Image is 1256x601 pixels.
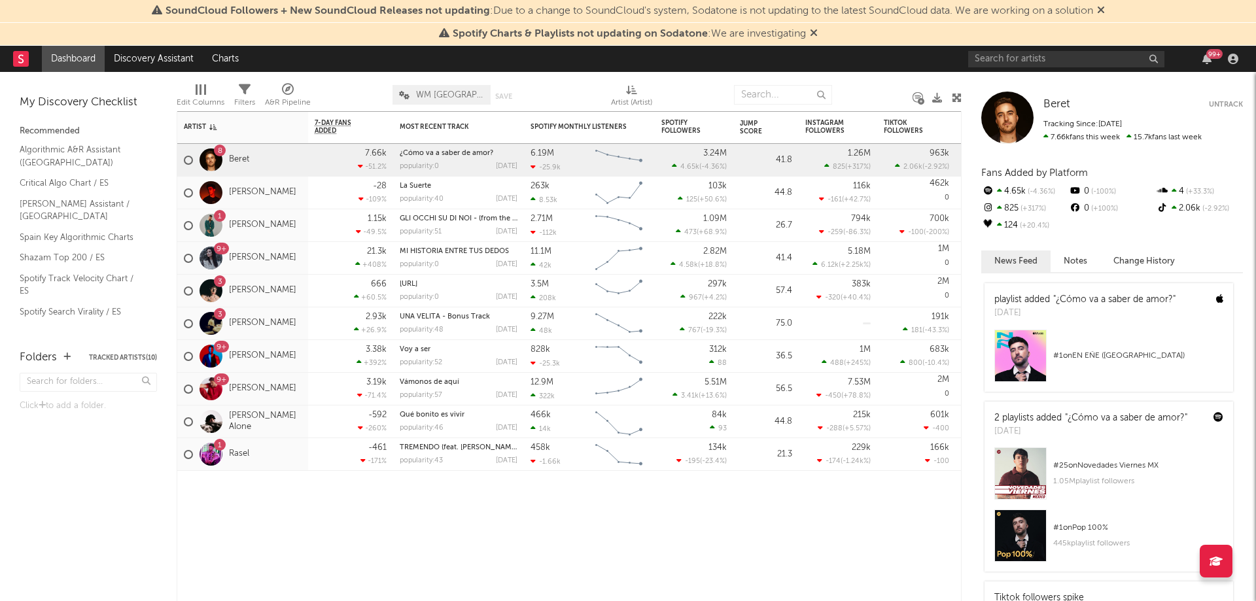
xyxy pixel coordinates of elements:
span: -4.36 % [1026,188,1055,196]
a: Qué bonito es vivir [400,411,464,419]
div: 2M [937,277,949,286]
div: 222k [708,313,727,321]
div: ( ) [812,260,871,269]
div: 5.51M [705,378,727,386]
a: "¿Cómo va a saber de amor?" [1053,295,1176,304]
div: 229k [852,443,871,452]
div: popularity: 46 [400,424,444,432]
div: 0 [884,373,949,405]
svg: Chart title [589,405,648,438]
div: 124 [981,217,1068,234]
a: #1onPop 100%445kplaylist followers [985,509,1233,572]
span: 7-Day Fans Added [315,119,367,135]
span: -195 [685,458,700,465]
div: -461 [368,443,387,452]
div: 2 playlists added [994,411,1187,425]
button: Change History [1100,250,1188,272]
div: 1.26M [848,149,871,158]
button: Tracked Artists(10) [89,354,157,361]
div: [DATE] [496,326,517,334]
span: Dismiss [1097,6,1105,16]
svg: Chart title [589,209,648,242]
span: +5.57 % [845,425,869,432]
span: : Due to a change to SoundCloud's system, Sodatone is not updating to the latest SoundCloud data.... [166,6,1093,16]
div: -1.66k [531,457,561,466]
div: audio_despedida_PAv2.ai [400,281,517,288]
span: +317 % [847,163,869,171]
a: [PERSON_NAME] [229,220,296,231]
div: 103k [708,182,727,190]
div: A&R Pipeline [265,78,311,116]
a: ¿Cómo va a saber de amor? [400,150,493,157]
div: [DATE] [496,196,517,203]
div: Edit Columns [177,95,224,111]
div: A&R Pipeline [265,95,311,111]
div: 0 [884,275,949,307]
span: -174 [826,458,841,465]
button: News Feed [981,250,1051,272]
div: La Suerte [400,182,517,190]
span: 7.66k fans this week [1043,133,1120,141]
input: Search for artists [968,51,1164,67]
span: +18.8 % [700,262,725,269]
div: 191k [932,313,949,321]
div: 0 [884,177,949,209]
a: Critical Algo Chart / ES [20,176,144,190]
span: -4.36 % [701,163,725,171]
a: TREMENDO (feat. [PERSON_NAME]) [400,444,519,451]
span: 967 [689,294,702,301]
span: -2.92 % [924,163,947,171]
span: +33.3 % [1184,188,1214,196]
a: Spotify Search Virality / ES [20,305,144,319]
div: 2.93k [366,313,387,321]
div: -28 [373,182,387,190]
a: Charts [203,46,248,72]
div: Voy a ser [400,346,517,353]
div: -171 % [360,456,387,465]
div: 44.8 [740,414,792,430]
span: Dismiss [810,29,818,39]
div: 166k [930,443,949,452]
span: 825 [833,163,845,171]
span: WM [GEOGRAPHIC_DATA] Roster 2023 [416,91,484,99]
span: -86.3 % [845,229,869,236]
span: Beret [1043,99,1070,110]
div: [DATE] [496,261,517,268]
div: -260 % [358,424,387,432]
div: -51.2 % [358,162,387,171]
div: 683k [930,345,949,354]
span: -1.24k % [843,458,869,465]
span: -288 [826,425,843,432]
div: Qué bonito es vivir [400,411,517,419]
div: popularity: 0 [400,261,439,268]
div: -25.3k [531,359,560,368]
div: ( ) [672,162,727,171]
button: Save [495,93,512,100]
span: +245 % [846,360,869,367]
span: -320 [825,294,841,301]
span: -400 [932,425,949,432]
span: +50.6 % [699,196,725,203]
div: 700k [930,215,949,223]
button: Untrack [1209,98,1243,111]
div: 57.4 [740,283,792,299]
div: 9.27M [531,313,554,321]
div: Recommended [20,124,157,139]
div: 794k [851,215,871,223]
span: 93 [718,425,727,432]
span: 181 [911,327,922,334]
a: Spotify Addiction Chart / ES [20,325,144,339]
a: Spain Key Algorithmic Charts [20,230,144,245]
span: 767 [688,327,701,334]
div: 7.53M [848,378,871,386]
a: Dashboard [42,46,105,72]
span: 800 [909,360,922,367]
span: -43.3 % [924,327,947,334]
div: [DATE] [994,425,1187,438]
div: Artist (Artist) [611,95,652,111]
div: -71.4 % [357,391,387,400]
div: Folders [20,350,57,366]
div: 2.71M [531,215,553,223]
div: 2.82M [703,247,727,256]
a: Vámonos de aquí [400,379,459,386]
